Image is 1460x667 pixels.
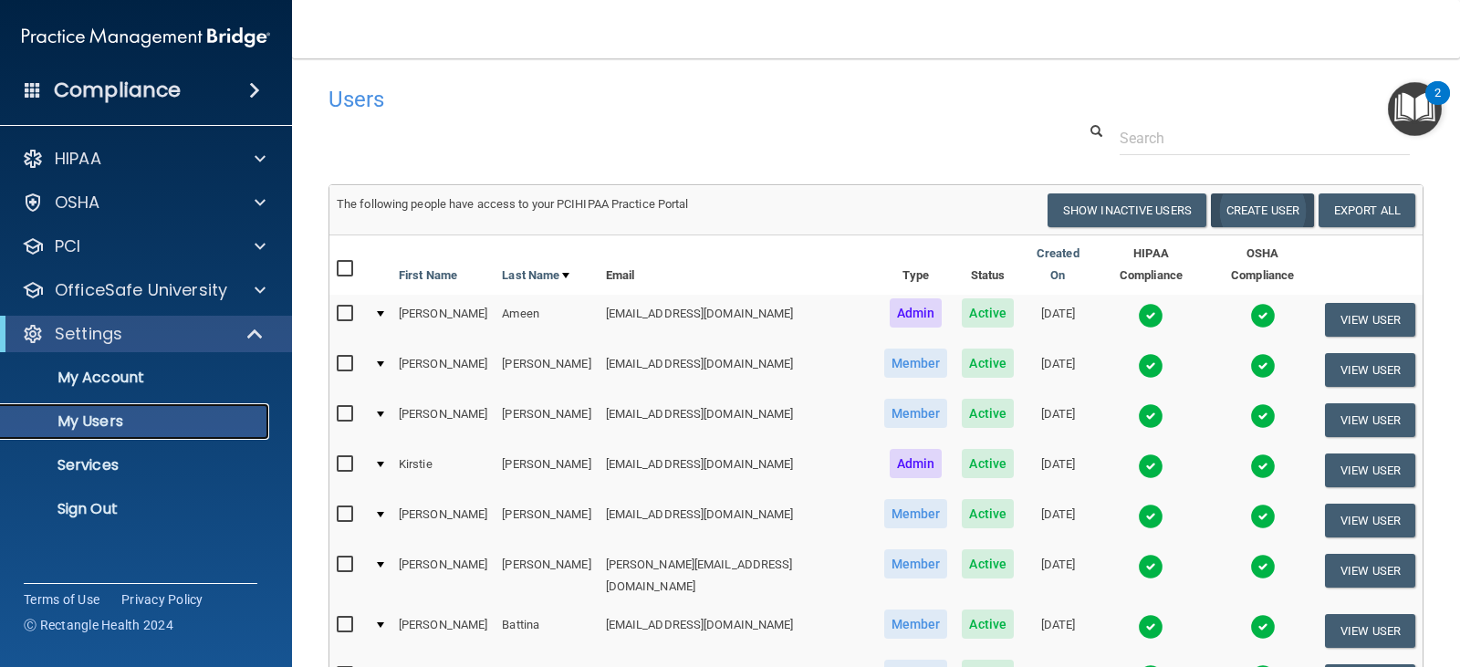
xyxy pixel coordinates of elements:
img: tick.e7d51cea.svg [1250,353,1276,379]
img: tick.e7d51cea.svg [1138,554,1163,579]
td: [DATE] [1021,606,1095,656]
td: [PERSON_NAME] [495,395,598,445]
span: Active [962,549,1014,578]
td: [EMAIL_ADDRESS][DOMAIN_NAME] [599,445,877,495]
span: Active [962,298,1014,328]
button: Create User [1211,193,1314,227]
td: [PERSON_NAME] [495,345,598,395]
p: My Users [12,412,261,431]
input: Search [1120,121,1410,155]
img: tick.e7d51cea.svg [1250,453,1276,479]
td: [DATE] [1021,546,1095,606]
td: [EMAIL_ADDRESS][DOMAIN_NAME] [599,295,877,345]
img: tick.e7d51cea.svg [1138,303,1163,328]
span: Active [962,349,1014,378]
span: Ⓒ Rectangle Health 2024 [24,616,173,634]
td: [PERSON_NAME] [495,445,598,495]
p: OSHA [55,192,100,214]
td: [PERSON_NAME] [495,546,598,606]
span: Member [884,610,948,639]
a: Last Name [502,265,569,287]
th: HIPAA Compliance [1095,235,1208,295]
p: HIPAA [55,148,101,170]
span: Member [884,499,948,528]
p: Sign Out [12,500,261,518]
button: View User [1325,453,1415,487]
td: [EMAIL_ADDRESS][DOMAIN_NAME] [599,606,877,656]
td: [DATE] [1021,295,1095,345]
td: [EMAIL_ADDRESS][DOMAIN_NAME] [599,395,877,445]
td: [PERSON_NAME][EMAIL_ADDRESS][DOMAIN_NAME] [599,546,877,606]
th: Status [954,235,1021,295]
td: Kirstie [391,445,495,495]
a: First Name [399,265,457,287]
th: Type [877,235,955,295]
th: Email [599,235,877,295]
a: Export All [1319,193,1415,227]
img: tick.e7d51cea.svg [1138,614,1163,640]
span: The following people have access to your PCIHIPAA Practice Portal [337,197,689,211]
button: View User [1325,403,1415,437]
p: Settings [55,323,122,345]
td: [PERSON_NAME] [391,395,495,445]
h4: Compliance [54,78,181,103]
a: OSHA [22,192,266,214]
img: tick.e7d51cea.svg [1250,614,1276,640]
td: [DATE] [1021,395,1095,445]
p: Services [12,456,261,474]
td: [DATE] [1021,345,1095,395]
p: PCI [55,235,80,257]
td: [PERSON_NAME] [391,546,495,606]
td: [PERSON_NAME] [391,295,495,345]
td: Ameen [495,295,598,345]
a: HIPAA [22,148,266,170]
span: Active [962,499,1014,528]
td: [PERSON_NAME] [391,495,495,546]
button: View User [1325,303,1415,337]
h4: Users [328,88,956,111]
a: Created On [1028,243,1088,287]
span: Member [884,399,948,428]
td: [PERSON_NAME] [391,606,495,656]
a: OfficeSafe University [22,279,266,301]
span: Member [884,349,948,378]
button: View User [1325,353,1415,387]
img: tick.e7d51cea.svg [1138,504,1163,529]
p: OfficeSafe University [55,279,227,301]
iframe: Drift Widget Chat Controller [1144,546,1438,619]
span: Active [962,610,1014,639]
td: [DATE] [1021,445,1095,495]
span: Active [962,399,1014,428]
a: Settings [22,323,265,345]
p: My Account [12,369,261,387]
a: Privacy Policy [121,590,203,609]
img: tick.e7d51cea.svg [1138,453,1163,479]
span: Admin [890,449,943,478]
img: PMB logo [22,19,270,56]
span: Active [962,449,1014,478]
button: Open Resource Center, 2 new notifications [1388,82,1442,136]
td: [EMAIL_ADDRESS][DOMAIN_NAME] [599,345,877,395]
img: tick.e7d51cea.svg [1250,504,1276,529]
img: tick.e7d51cea.svg [1250,403,1276,429]
td: [PERSON_NAME] [391,345,495,395]
td: [EMAIL_ADDRESS][DOMAIN_NAME] [599,495,877,546]
td: [DATE] [1021,495,1095,546]
span: Admin [890,298,943,328]
img: tick.e7d51cea.svg [1138,403,1163,429]
div: 2 [1434,93,1441,117]
td: Battina [495,606,598,656]
button: View User [1325,504,1415,537]
th: OSHA Compliance [1207,235,1318,295]
a: Terms of Use [24,590,99,609]
td: [PERSON_NAME] [495,495,598,546]
a: PCI [22,235,266,257]
img: tick.e7d51cea.svg [1250,303,1276,328]
button: Show Inactive Users [1048,193,1206,227]
img: tick.e7d51cea.svg [1138,353,1163,379]
button: View User [1325,614,1415,648]
span: Member [884,549,948,578]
